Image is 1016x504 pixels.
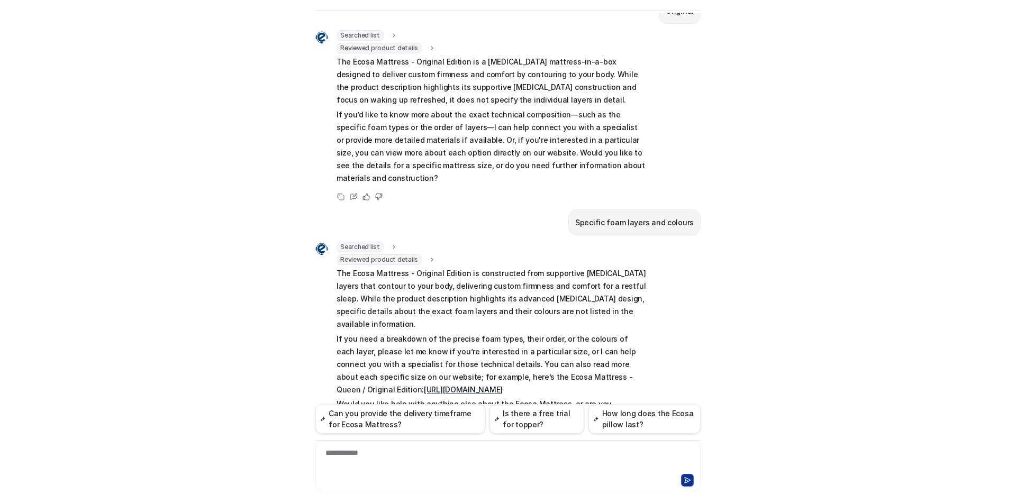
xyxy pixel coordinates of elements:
[337,254,422,265] span: Reviewed product details
[337,108,646,185] p: If you’d like to know more about the exact technical composition—such as the specific foam types ...
[337,30,384,41] span: Searched list
[588,404,701,434] button: How long does the Ecosa pillow last?
[315,243,328,255] img: Widget
[337,43,422,53] span: Reviewed product details
[337,56,646,106] p: The Ecosa Mattress - Original Edition is a [MEDICAL_DATA] mattress-in-a-box designed to deliver c...
[337,333,646,396] p: If you need a breakdown of the precise foam types, their order, or the colours of each layer, ple...
[489,404,584,434] button: Is there a free trial for topper?
[337,267,646,331] p: The Ecosa Mattress - Original Edition is constructed from supportive [MEDICAL_DATA] layers that c...
[337,242,384,252] span: Searched list
[315,404,485,434] button: Can you provide the delivery timeframe for Ecosa Mattress?
[424,385,503,394] a: [URL][DOMAIN_NAME]
[575,216,694,229] p: Specific foam layers and colours
[337,398,646,423] p: Would you like help with anything else about the Ecosa Mattress, or are you considering another s...
[315,31,328,44] img: Widget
